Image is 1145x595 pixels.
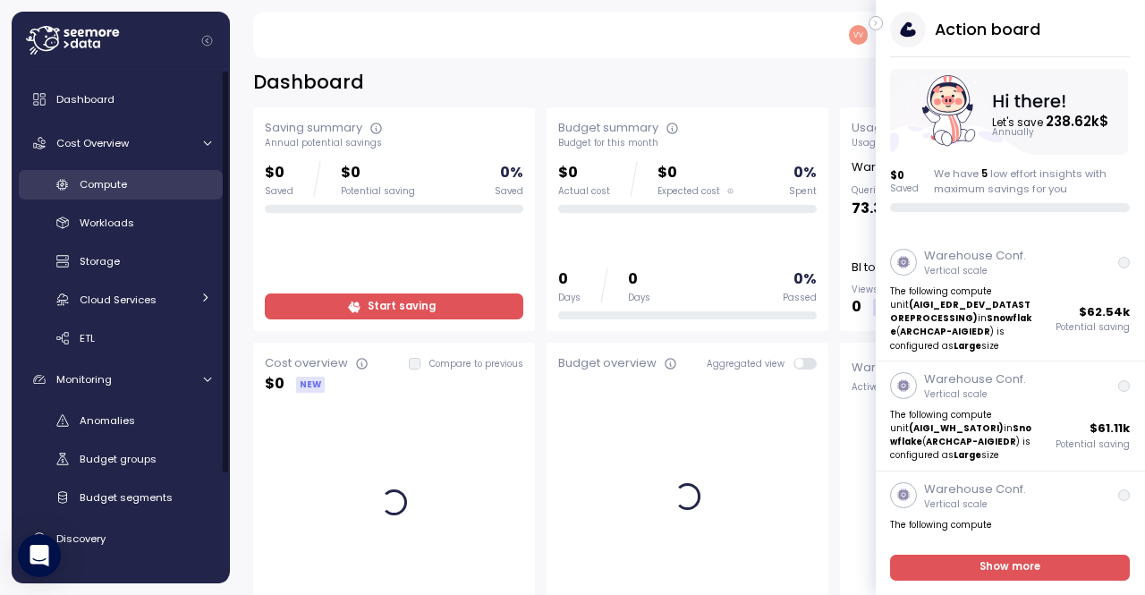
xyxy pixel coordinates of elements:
div: Open Intercom Messenger [18,534,61,577]
a: Cost Overview [19,125,223,161]
a: Budget groups [19,445,223,474]
div: Budget overview [558,354,657,372]
div: Actual cost [558,185,610,198]
p: Potential saving [1056,438,1131,451]
strong: Snowflake [891,312,1032,337]
div: Passed [783,292,817,304]
a: Warehouse Conf.Vertical scaleThe following compute unit(AIGI_WH_SATORI)inSnowflake(ARCHCAP-AIGIED... [876,361,1145,472]
p: Views [852,284,902,296]
span: Dashboard [56,92,114,106]
p: $0 [558,161,610,185]
span: Budget segments [80,490,173,505]
div: Days [628,292,650,304]
a: Warehouse Conf.Vertical scaleThe following compute unitin() is configured assize [876,472,1145,595]
div: Spent [789,185,817,198]
p: Compare to previous [429,358,523,370]
span: Monitoring [56,372,112,387]
div: Budget for this month [558,137,817,149]
p: 0 [558,268,581,292]
p: 73.31m [852,197,903,221]
h2: Dashboard [253,70,364,96]
strong: (AIGI_EDR_DEV_DATASTOREPROCESSING) [891,299,1031,324]
span: Discovery [56,531,106,546]
span: Workloads [80,216,134,230]
p: 0 % [793,161,817,185]
span: Expected cost [657,185,720,198]
p: The following compute unit in ( ) is configured as size [891,518,1035,586]
p: $0 [265,161,293,185]
span: Cost Overview [56,136,129,150]
p: Warehouse Conf. [924,247,1026,265]
span: 5 [981,166,988,181]
span: Start saving [368,294,436,319]
p: The following compute unit in ( ) is configured as size [891,285,1035,353]
p: The following compute unit in ( ) is configured as size [891,408,1035,462]
a: ETL [19,323,223,353]
strong: (AIGI_WH_SATORI) [910,422,1005,434]
span: ETL [80,331,95,345]
strong: Large [954,449,982,461]
p: $ 62.54k [1080,303,1131,321]
span: Anomalies [80,413,135,428]
h3: Action board [935,18,1040,40]
img: 46f7259ee843653f49e58c8eef8347fd [849,25,868,44]
p: 0 [628,268,650,292]
p: Warehouse Conf. [924,370,1026,388]
p: 0 % [500,161,523,185]
a: Monitoring [19,361,223,397]
a: Workloads [19,208,223,238]
span: Storage [80,254,120,268]
a: Storage [19,247,223,276]
div: Days [558,292,581,304]
div: Active users per warehouse [852,381,1110,394]
a: Cloud Services [19,285,223,314]
span: Show more [980,556,1041,580]
a: Warehouse Conf.Vertical scaleThe following compute unit(AIGI_EDR_DEV_DATASTOREPROCESSING)inSnowfl... [876,238,1145,361]
p: Queries [852,184,946,197]
span: Compute [80,177,127,191]
div: Cost overview [265,354,348,372]
text: Let's save [994,112,1110,131]
p: Warehouses [852,158,927,176]
strong: ARCHCAP-AIGIEDR [927,436,1017,447]
div: Saved [265,185,293,198]
p: 0 [852,295,861,319]
span: Budget groups [80,452,157,466]
div: Usage summary [852,119,948,137]
div: Potential saving [341,185,415,198]
p: $0 [657,161,734,185]
p: 0 % [793,268,817,292]
p: Potential saving [1056,321,1131,334]
div: Usage summary for the past month [852,137,1110,149]
a: Compute [19,170,223,200]
div: NEW [296,377,325,393]
tspan: 238.62k $ [1047,112,1110,131]
a: Budget segments [19,482,223,512]
a: Anomalies [19,406,223,436]
div: Budget summary [558,119,658,137]
p: $0 [341,161,415,185]
p: $ 0 [265,372,284,396]
text: Annually [994,127,1036,139]
div: Warehouse usage [852,359,961,377]
p: Vertical scale [924,265,1026,277]
strong: Large [954,340,982,352]
a: Show more [891,555,1131,581]
a: Start saving [265,293,523,319]
div: Saved [495,185,523,198]
p: Saved [891,183,920,195]
p: $ 61.11k [1090,420,1131,438]
a: Dashboard [19,81,223,117]
span: Aggregated view [707,358,793,370]
p: BI tools [852,259,893,276]
p: $ 0 [891,168,920,183]
button: Collapse navigation [196,34,218,47]
a: Discovery [19,521,223,557]
p: Vertical scale [924,498,1026,511]
div: We have low effort insights with maximum savings for you [934,166,1131,196]
div: Saving summary [265,119,362,137]
div: Annual potential savings [265,137,523,149]
div: NEW [873,299,902,316]
strong: ARCHCAP-AIGIEDR [901,326,991,337]
p: Vertical scale [924,388,1026,401]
